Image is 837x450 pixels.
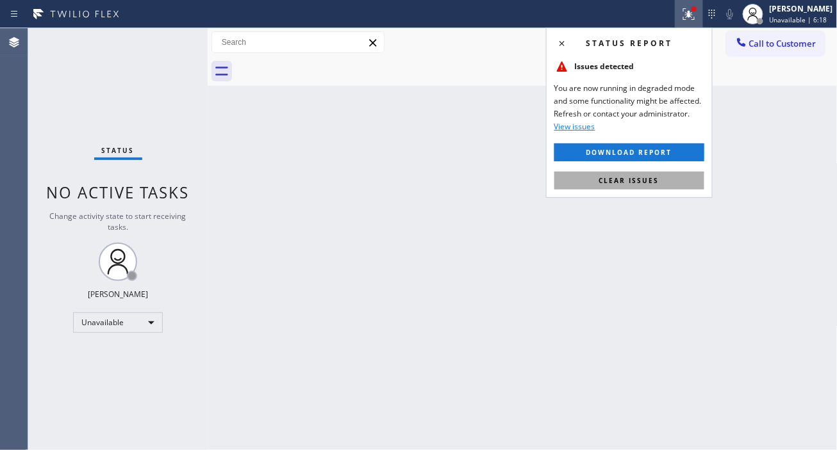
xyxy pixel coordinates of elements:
div: [PERSON_NAME] [88,289,148,300]
span: Change activity state to start receiving tasks. [50,211,186,232]
input: Search [212,32,384,52]
span: Status [102,146,135,155]
span: Unavailable | 6:18 [770,15,827,24]
span: No active tasks [47,182,190,203]
span: Call to Customer [749,38,816,49]
div: [PERSON_NAME] [770,3,833,14]
div: Unavailable [73,312,163,333]
button: Call to Customer [727,31,825,56]
button: Mute [721,5,739,23]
